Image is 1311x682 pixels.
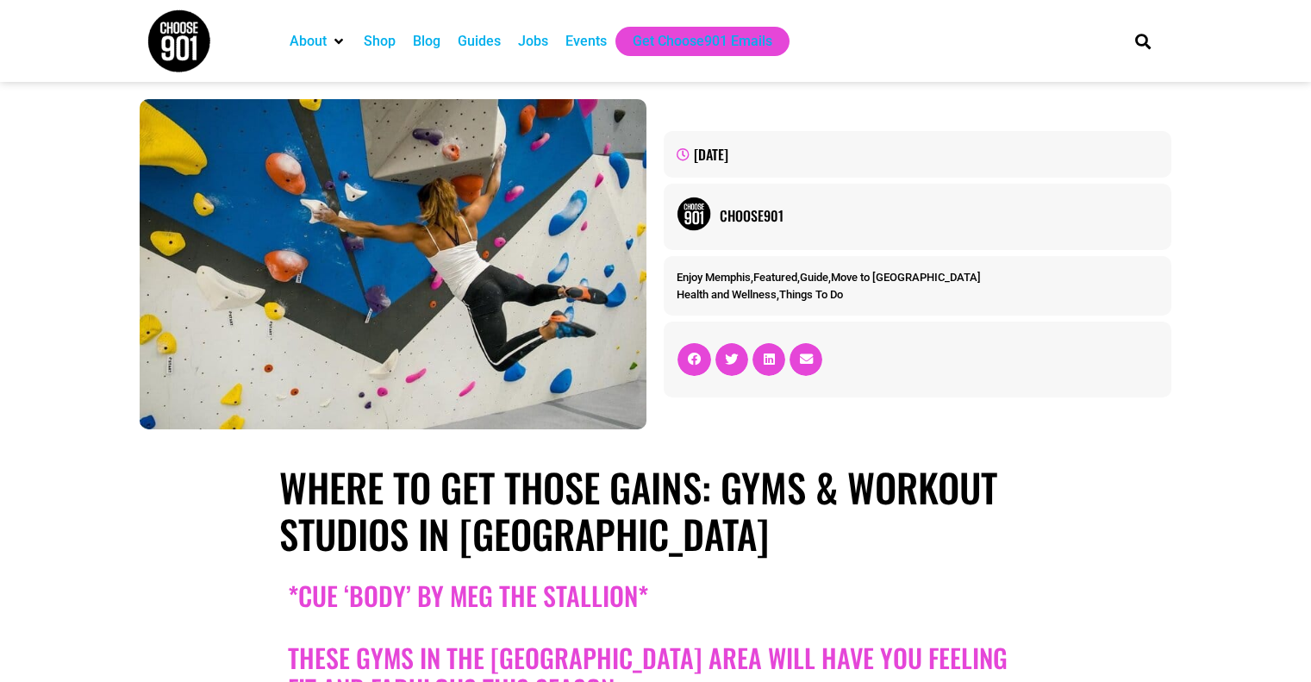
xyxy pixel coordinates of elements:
a: Move to [GEOGRAPHIC_DATA] [831,271,981,284]
a: Health and Wellness [677,288,777,301]
div: Share on email [790,343,822,376]
a: Blog [413,31,440,52]
div: About [281,27,355,56]
a: Get Choose901 Emails [633,31,772,52]
a: Guide [800,271,828,284]
div: Search [1128,27,1157,55]
div: Share on twitter [715,343,748,376]
div: Share on linkedin [752,343,785,376]
span: , , , [677,271,981,284]
a: Featured [753,271,797,284]
a: About [290,31,327,52]
a: Choose901 [720,205,1158,226]
img: Picture of Choose901 [677,197,711,231]
a: Enjoy Memphis [677,271,751,284]
a: Jobs [518,31,548,52]
div: Share on facebook [677,343,710,376]
a: Shop [364,31,396,52]
a: Things To Do [779,288,843,301]
time: [DATE] [694,144,728,165]
nav: Main nav [281,27,1105,56]
span: , [677,288,843,301]
a: Events [565,31,607,52]
h1: Where to Get Those Gains: Gyms & Workout Studios in [GEOGRAPHIC_DATA] [279,464,1032,557]
a: Guides [458,31,501,52]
